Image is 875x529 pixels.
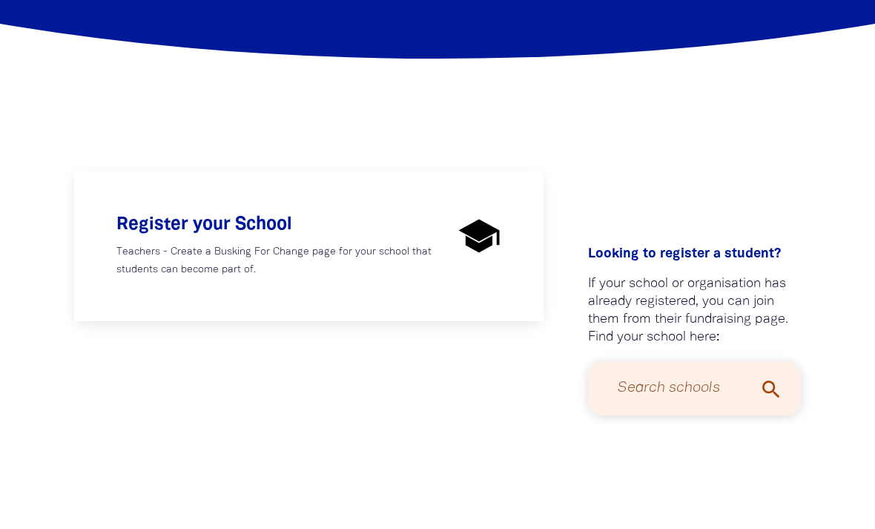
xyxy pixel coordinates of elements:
[588,275,801,346] p: If your school or organisation has already registered, you can join them from their fundraising p...
[588,248,781,260] span: Looking to register a student?
[457,214,501,258] img: school-fill-1-wght-400-grad-0-opsz-48-svg-55b678.svg
[759,378,783,401] i: search
[116,243,453,279] p: Teachers - Create a Busking For Change page for your school that students can become part of.
[116,214,453,236] h4: Register your School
